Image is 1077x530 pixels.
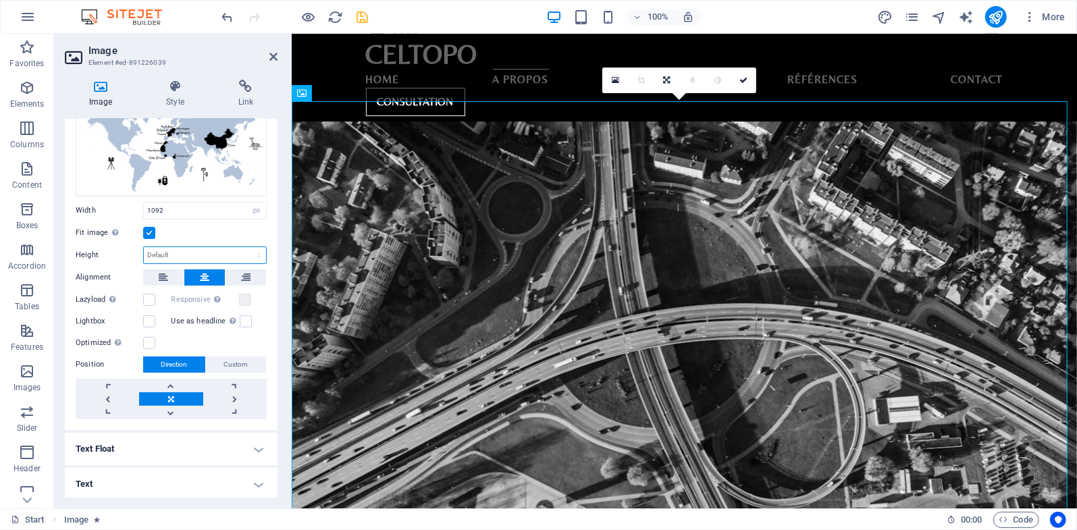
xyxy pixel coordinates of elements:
h4: Style [142,80,213,108]
div: Capture-Hjd8EWdz-ZlIKqPyu_Rj8g.PNG [76,76,267,196]
label: Optimized [76,335,143,351]
p: Favorites [9,58,44,69]
i: AI Writer [958,9,974,25]
button: design [877,9,893,25]
a: Change orientation [654,68,679,93]
label: Fit image [76,225,143,241]
span: Custom [224,356,248,373]
label: Responsive [172,292,239,308]
label: Alignment [76,269,143,286]
span: Click to select. Double-click to edit [64,512,88,528]
button: Code [993,512,1039,528]
h4: Link [214,80,278,108]
h4: Image [65,80,142,108]
span: Code [999,512,1033,528]
p: Slider [17,423,38,433]
i: Save (Ctrl+S) [355,9,371,25]
span: : [970,514,972,525]
h6: Session time [947,512,982,528]
label: Position [76,356,143,373]
i: Design (Ctrl+Alt+Y) [877,9,893,25]
button: text_generator [958,9,974,25]
button: undo [219,9,236,25]
a: Crop mode [628,68,654,93]
button: reload [327,9,344,25]
label: Use as headline [172,313,240,329]
button: Usercentrics [1050,512,1066,528]
p: Columns [10,139,44,150]
p: Images [14,382,41,393]
p: Features [11,342,43,352]
button: Custom [206,356,266,373]
button: 100% [627,9,675,25]
a: Click to cancel selection. Double-click to open Pages [11,512,45,528]
p: Elements [10,99,45,109]
a: Greyscale [705,68,731,93]
h4: Text [65,468,278,500]
i: On resize automatically adjust zoom level to fit chosen device. [682,11,694,23]
button: Direction [143,356,205,373]
p: Header [14,463,41,474]
label: Width [76,207,143,214]
a: Blur [679,68,705,93]
a: Select files from the file manager, stock photos, or upload file(s) [602,68,628,93]
i: Navigator [931,9,947,25]
nav: breadcrumb [64,512,101,528]
button: pages [904,9,920,25]
img: Editor Logo [78,9,179,25]
h2: Image [88,45,278,57]
button: publish [985,6,1007,28]
p: Boxes [16,220,38,231]
p: Accordion [8,261,46,271]
label: Lightbox [76,313,143,329]
a: Confirm ( Ctrl ⏎ ) [731,68,756,93]
i: Undo: Change image height (Ctrl+Z) [220,9,236,25]
h3: Element #ed-891226039 [88,57,251,69]
button: More [1018,6,1071,28]
span: Direction [161,356,188,373]
label: Lazyload [76,292,143,308]
button: navigator [931,9,947,25]
i: Element contains an animation [94,516,100,523]
p: Tables [15,301,39,312]
i: Pages (Ctrl+Alt+S) [904,9,920,25]
i: Publish [988,9,1003,25]
h6: 100% [647,9,668,25]
h4: Text Float [65,433,278,465]
span: More [1023,10,1066,24]
p: Content [12,180,42,190]
span: 00 00 [961,512,982,528]
label: Height [76,251,143,259]
button: save [354,9,371,25]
